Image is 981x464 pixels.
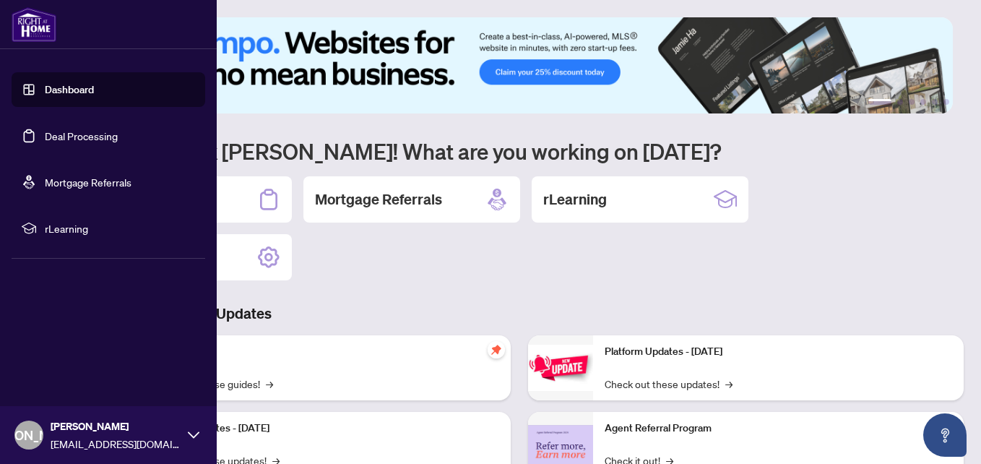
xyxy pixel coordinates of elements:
img: Slide 0 [75,17,953,113]
a: Mortgage Referrals [45,176,131,189]
span: [PERSON_NAME] [51,418,181,434]
img: Platform Updates - June 23, 2025 [528,345,593,390]
span: pushpin [488,341,505,358]
button: 4 [920,99,926,105]
button: 6 [943,99,949,105]
h2: rLearning [543,189,607,210]
h1: Welcome back [PERSON_NAME]! What are you working on [DATE]? [75,137,964,165]
h2: Mortgage Referrals [315,189,442,210]
button: 1 [868,99,891,105]
button: Open asap [923,413,967,457]
button: 5 [932,99,938,105]
span: rLearning [45,220,195,236]
p: Platform Updates - [DATE] [605,344,952,360]
button: 3 [909,99,915,105]
img: logo [12,7,56,42]
p: Agent Referral Program [605,421,952,437]
p: Platform Updates - [DATE] [152,421,499,437]
p: Self-Help [152,344,499,360]
button: 2 [897,99,903,105]
h3: Brokerage & Industry Updates [75,304,964,324]
span: → [266,376,273,392]
a: Check out these updates!→ [605,376,732,392]
a: Dashboard [45,83,94,96]
span: → [725,376,732,392]
a: Deal Processing [45,129,118,142]
span: [EMAIL_ADDRESS][DOMAIN_NAME] [51,436,181,452]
